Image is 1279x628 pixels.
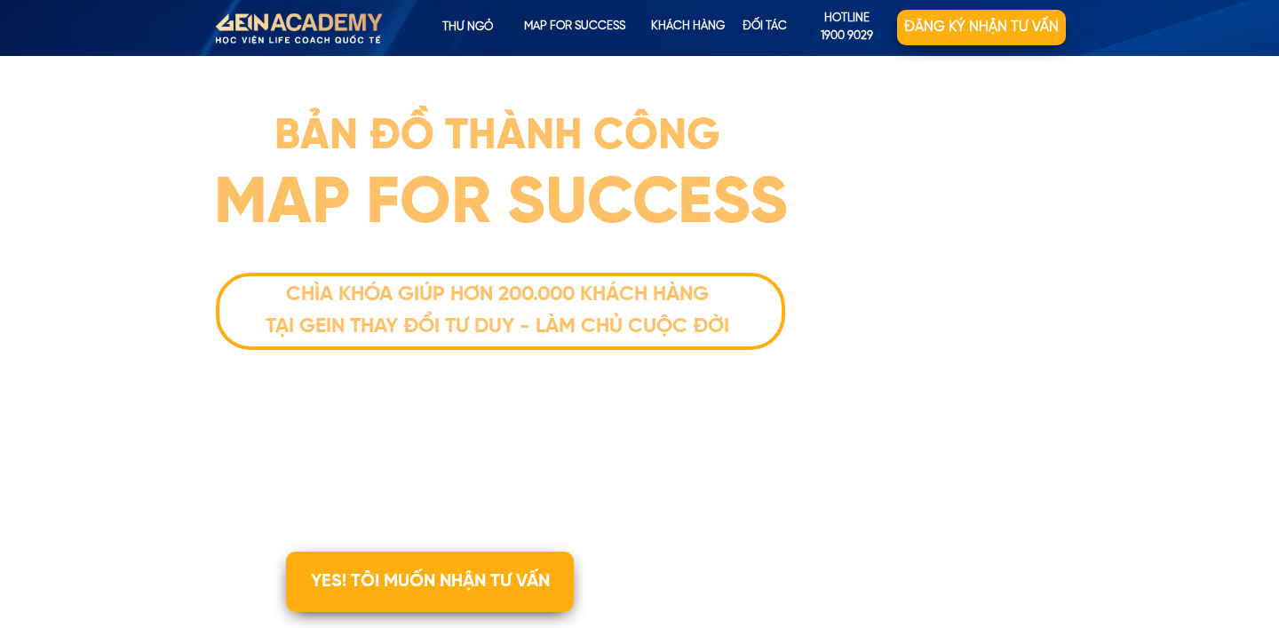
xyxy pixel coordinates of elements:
[214,171,788,238] span: MAP FOR SUCCESS
[209,279,786,345] h3: CHÌA KHÓA GIÚP HƠN 200.000 KHÁCH HÀNG TẠI GEIN THAY ĐỔI TƯ DUY - LÀM CHỦ CUỘC ĐỜI
[798,10,897,47] p: hotline 1900 9029
[522,10,627,45] p: map for success
[268,396,731,426] h3: Map For Success dành những ai thực sự muốn:
[414,10,522,45] p: Thư ngỏ
[897,10,1066,45] p: Đăng ký nhận tư vấn
[644,10,731,45] p: KHÁCH HÀNG
[724,10,805,45] p: Đối tác
[286,552,574,612] p: YES! TÔI MUỐN NHẬN TƯ VẤN
[798,10,897,45] a: hotline1900 9029
[286,463,724,490] li: Khai phá năng lực bẩm sinh trong con người bạn.
[274,115,720,159] span: BẢN ĐỒ THÀNH CÔNG
[286,490,724,546] li: [PERSON_NAME] kế hoạch lộ trình phát triển sự nghiệp.
[286,435,724,463] li: Thấu hiểu điểm mạnh, điểm yếu của bản thân.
